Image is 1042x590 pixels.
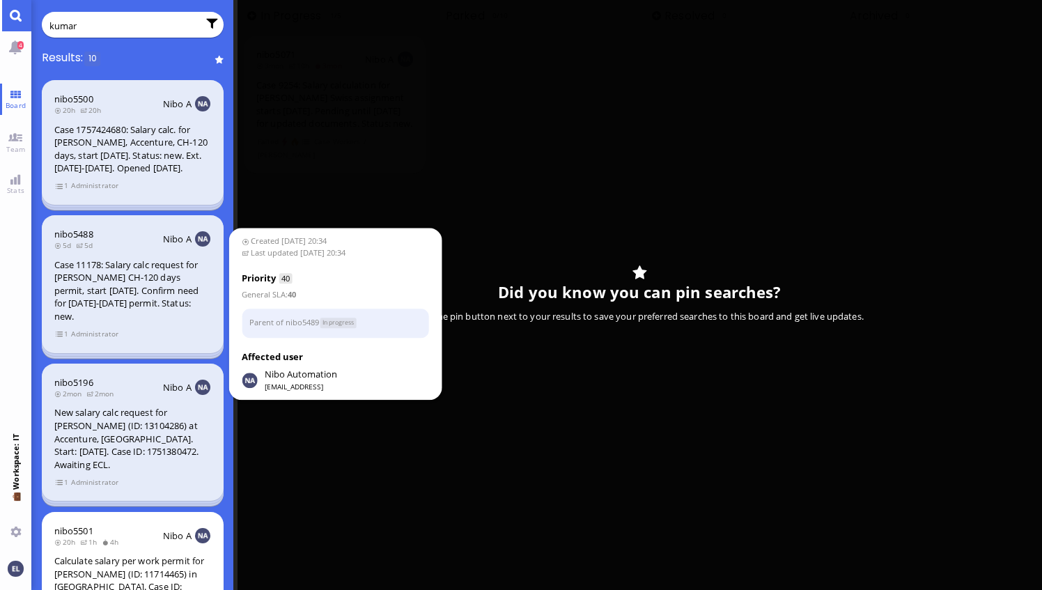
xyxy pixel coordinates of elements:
[163,98,192,110] span: Nibo A
[54,123,211,175] div: Case 1757424680: Salary calc. for [PERSON_NAME], Accenture, CH-120 days, start [DATE]. Status: ne...
[54,258,211,323] div: Case 11178: Salary calc request for [PERSON_NAME] CH-120 days permit, start [DATE]. Confirm need ...
[54,240,76,250] span: 5d
[8,561,23,576] img: You
[195,380,210,395] img: NA
[54,105,80,115] span: 20h
[42,50,84,65] span: Results:
[3,144,29,154] span: Team
[49,18,198,33] input: Enter query or press / to filter
[54,93,93,105] a: nibo5500
[288,289,296,300] strong: 40
[195,231,210,247] img: NA
[80,105,106,115] span: 20h
[71,476,119,488] span: Administrator
[54,406,211,471] div: New salary calc request for [PERSON_NAME] (ID: 13104286) at Accenture, [GEOGRAPHIC_DATA]. Start: ...
[71,180,119,192] span: Administrator
[54,525,93,537] a: nibo5501
[54,537,80,547] span: 20h
[86,389,118,398] span: 2mon
[71,328,119,340] span: Administrator
[242,289,286,300] span: General SLA
[54,376,93,389] a: nibo5196
[249,317,319,327] a: Parent of nibo5489
[242,289,296,300] span: :
[10,490,21,521] span: 💼 Workspace: IT
[55,180,69,192] span: view 1 items
[242,373,257,388] img: Nibo Automation
[163,381,192,394] span: Nibo A
[55,328,69,340] span: view 1 items
[76,240,98,250] span: 5d
[55,476,69,488] span: view 1 items
[80,537,102,547] span: 1h
[163,529,192,542] span: Nibo A
[3,185,28,195] span: Stats
[320,318,357,329] span: Status
[279,273,292,284] span: 40
[84,52,100,66] span: 10
[163,233,192,245] span: Nibo A
[54,228,93,240] a: nibo5488
[242,247,429,259] span: Last updated [DATE] 20:34
[2,100,29,110] span: Board
[102,537,123,547] span: 4h
[265,382,337,392] span: [EMAIL_ADDRESS]
[195,528,210,543] img: NA
[242,350,429,364] h3: Affected user
[242,272,276,284] span: Priority
[195,96,210,111] img: NA
[242,235,429,247] span: Created [DATE] 20:34
[17,41,24,49] span: 4
[54,389,86,398] span: 2mon
[265,368,337,382] span: automation@nibo.ai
